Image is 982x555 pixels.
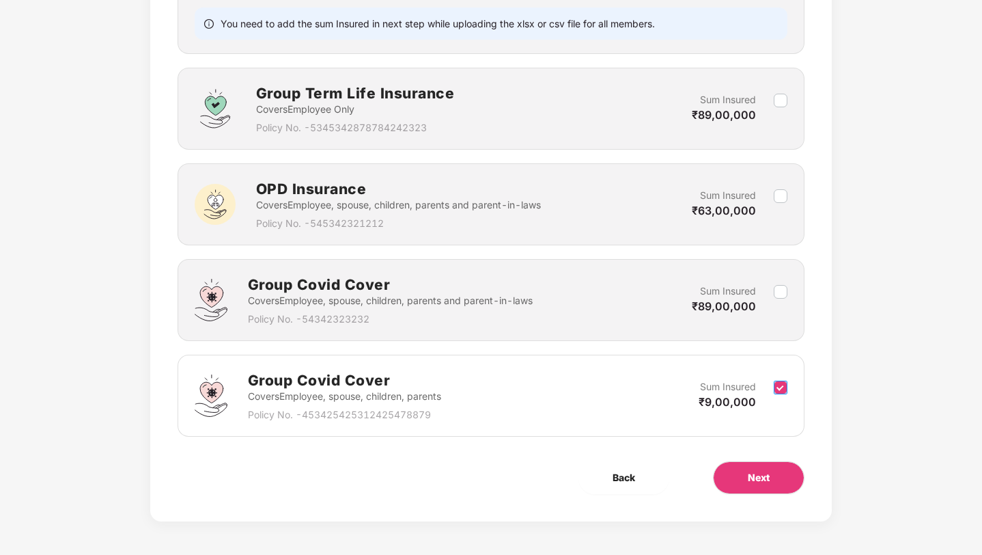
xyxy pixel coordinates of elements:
[248,293,533,308] p: Covers Employee, spouse, children, parents and parent-in-laws
[248,369,441,392] h2: Group Covid Cover
[195,375,227,417] img: svg+xml;base64,PHN2ZyB4bWxucz0iaHR0cDovL3d3dy53My5vcmcvMjAwMC9zdmciIHhtbG5zOnhsaW5rPSJodHRwOi8vd3...
[713,461,804,494] button: Next
[256,82,455,105] h2: Group Term Life Insurance
[700,92,756,107] p: Sum Insured
[248,407,441,422] p: Policy No. - 453425425312425478879
[692,108,756,122] span: ₹89,00,000
[700,379,756,394] p: Sum Insured
[700,188,756,203] p: Sum Insured
[578,461,669,494] button: Back
[613,470,635,485] span: Back
[248,273,533,296] h2: Group Covid Cover
[748,470,770,485] span: Next
[248,312,533,327] p: Policy No. - 54342323232
[256,120,455,135] p: Policy No. - 5345342878784242323
[699,395,756,409] span: ₹9,00,000
[256,216,541,231] p: Policy No. - 545342321212
[248,389,441,404] p: Covers Employee, spouse, children, parents
[195,184,236,225] img: svg+xml;base64,PHN2ZyB3aWR0aD0iNjAiIGhlaWdodD0iNjAiIHZpZXdCb3g9IjAgMCA2MCA2MCIgZmlsbD0ibm9uZSIgeG...
[195,88,236,129] img: svg+xml;base64,PHN2ZyBpZD0iR3JvdXBfVGVybV9MaWZlX0luc3VyYW5jZSIgZGF0YS1uYW1lPSJHcm91cCBUZXJtIExpZm...
[700,284,756,299] p: Sum Insured
[256,102,455,117] p: Covers Employee Only
[204,17,214,30] span: info-circle
[692,204,756,217] span: ₹63,00,000
[221,17,655,30] span: You need to add the sum Insured in next step while uploading the xlsx or csv file for all members.
[195,279,227,321] img: svg+xml;base64,PHN2ZyB4bWxucz0iaHR0cDovL3d3dy53My5vcmcvMjAwMC9zdmciIHhtbG5zOnhsaW5rPSJodHRwOi8vd3...
[256,178,541,200] h2: OPD Insurance
[692,299,756,313] span: ₹89,00,000
[256,198,541,213] p: Covers Employee, spouse, children, parents and parent-in-laws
